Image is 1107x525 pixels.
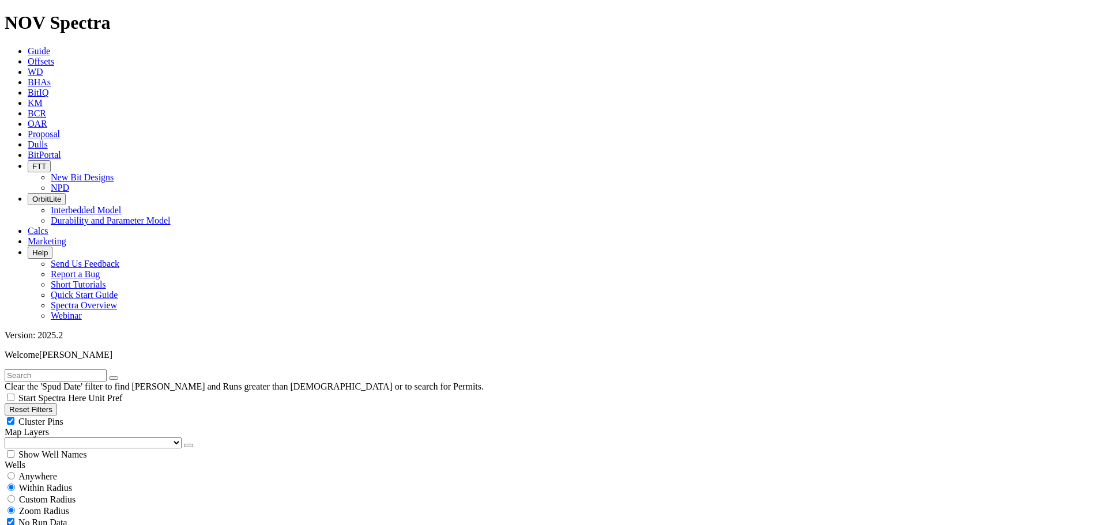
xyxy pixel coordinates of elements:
button: Reset Filters [5,403,57,416]
p: Welcome [5,350,1102,360]
a: KM [28,98,43,108]
a: WD [28,67,43,77]
input: Search [5,369,107,382]
a: Spectra Overview [51,300,117,310]
a: Dulls [28,139,48,149]
a: OAR [28,119,47,129]
a: Calcs [28,226,48,236]
span: Unit Pref [88,393,122,403]
a: Quick Start Guide [51,290,118,300]
span: Cluster Pins [18,417,63,426]
a: New Bit Designs [51,172,114,182]
button: FTT [28,160,51,172]
span: Help [32,248,48,257]
a: Durability and Parameter Model [51,216,171,225]
a: Guide [28,46,50,56]
a: Interbedded Model [51,205,121,215]
a: Marketing [28,236,66,246]
a: Short Tutorials [51,280,106,289]
h1: NOV Spectra [5,12,1102,33]
span: [PERSON_NAME] [39,350,112,360]
span: OrbitLite [32,195,61,203]
span: Within Radius [19,483,72,493]
button: Help [28,247,52,259]
a: Proposal [28,129,60,139]
span: Show Well Names [18,450,86,459]
a: Webinar [51,311,82,320]
a: BCR [28,108,46,118]
span: Anywhere [18,471,57,481]
a: BitPortal [28,150,61,160]
span: Map Layers [5,427,49,437]
span: Custom Radius [19,494,76,504]
button: OrbitLite [28,193,66,205]
a: Report a Bug [51,269,100,279]
span: Zoom Radius [19,506,69,516]
a: Offsets [28,56,54,66]
span: Start Spectra Here [18,393,86,403]
a: BitIQ [28,88,48,97]
input: Start Spectra Here [7,394,14,401]
a: Send Us Feedback [51,259,119,269]
span: Clear the 'Spud Date' filter to find [PERSON_NAME] and Runs greater than [DEMOGRAPHIC_DATA] or to... [5,382,484,391]
a: NPD [51,183,69,192]
div: Version: 2025.2 [5,330,1102,341]
div: Wells [5,460,1102,470]
span: FTT [32,162,46,171]
a: BHAs [28,77,51,87]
